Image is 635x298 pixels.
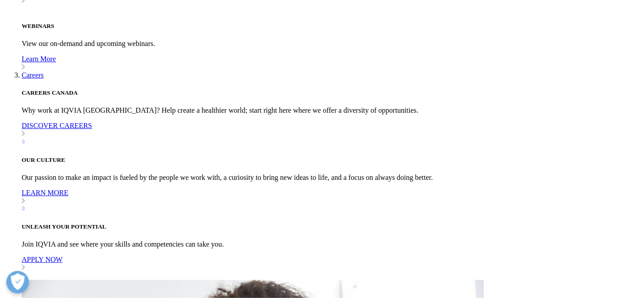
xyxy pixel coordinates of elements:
h5: OUR CULTURE [22,156,631,164]
a: LEARN MORE [22,189,631,213]
h5: UNLEASH YOUR POTENTIAL [22,223,631,230]
a: APPLY NOW [22,256,631,280]
h5: CAREERS CANADA [22,89,631,96]
p: View our on-demand and upcoming webinars. [22,40,631,48]
button: 打开偏好 [6,271,29,293]
p: Join IQVIA and see where your skills and competencies can take you. [22,240,631,248]
h5: WEBINARS [22,23,631,30]
p: Why work at IQVIA [GEOGRAPHIC_DATA]? Help create a healthier world; start right here where we off... [22,106,631,115]
p: Our passion to make an impact is fueled by the people we work with, a curiosity to bring new idea... [22,174,631,182]
a: Careers [22,71,44,79]
a: Learn More [22,55,631,71]
a: DISCOVER CAREERS [22,122,631,146]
